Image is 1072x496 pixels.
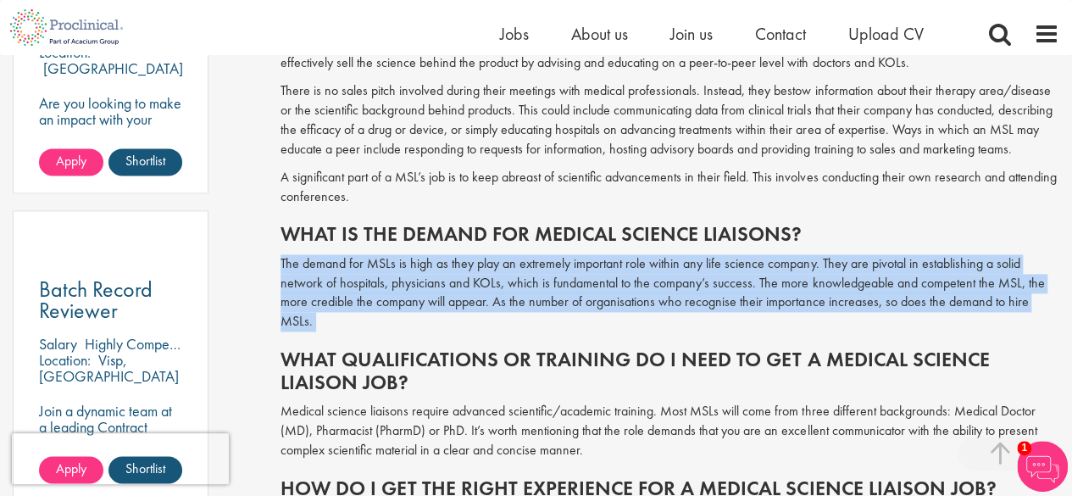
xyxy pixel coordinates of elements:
[755,23,806,45] a: Contact
[12,433,229,484] iframe: reCAPTCHA
[1017,441,1068,492] img: Chatbot
[571,23,628,45] a: About us
[39,350,179,386] p: Visp, [GEOGRAPHIC_DATA]
[56,152,86,170] span: Apply
[280,254,1059,332] p: The demand for MSLs is high as they play an extremely important role within any life science comp...
[280,168,1059,207] p: A significant part of a MSL’s job is to keep abreast of scientific advancements in their field. T...
[39,350,91,370] span: Location:
[280,223,1059,245] h2: What is the demand for medical science liaisons?
[280,348,1059,393] h2: What qualifications or training do I need to get a medical science liaison job?
[280,402,1059,460] p: Medical science liaisons require advanced scientific/academic training. Most MSLs will come from ...
[39,334,77,354] span: Salary
[39,59,187,94] p: [GEOGRAPHIC_DATA], [GEOGRAPHIC_DATA]
[500,23,529,45] a: Jobs
[1017,441,1031,455] span: 1
[848,23,924,45] a: Upload CV
[85,334,197,354] p: Highly Competitive
[108,148,182,176] a: Shortlist
[670,23,713,45] a: Join us
[39,279,182,321] a: Batch Record Reviewer
[39,148,103,176] a: Apply
[280,81,1059,159] p: There is no sales pitch involved during their meetings with medical professionals. Instead, they ...
[39,95,182,256] p: Are you looking to make an impact with your innovation? We are working with a well-established ph...
[39,275,153,325] span: Batch Record Reviewer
